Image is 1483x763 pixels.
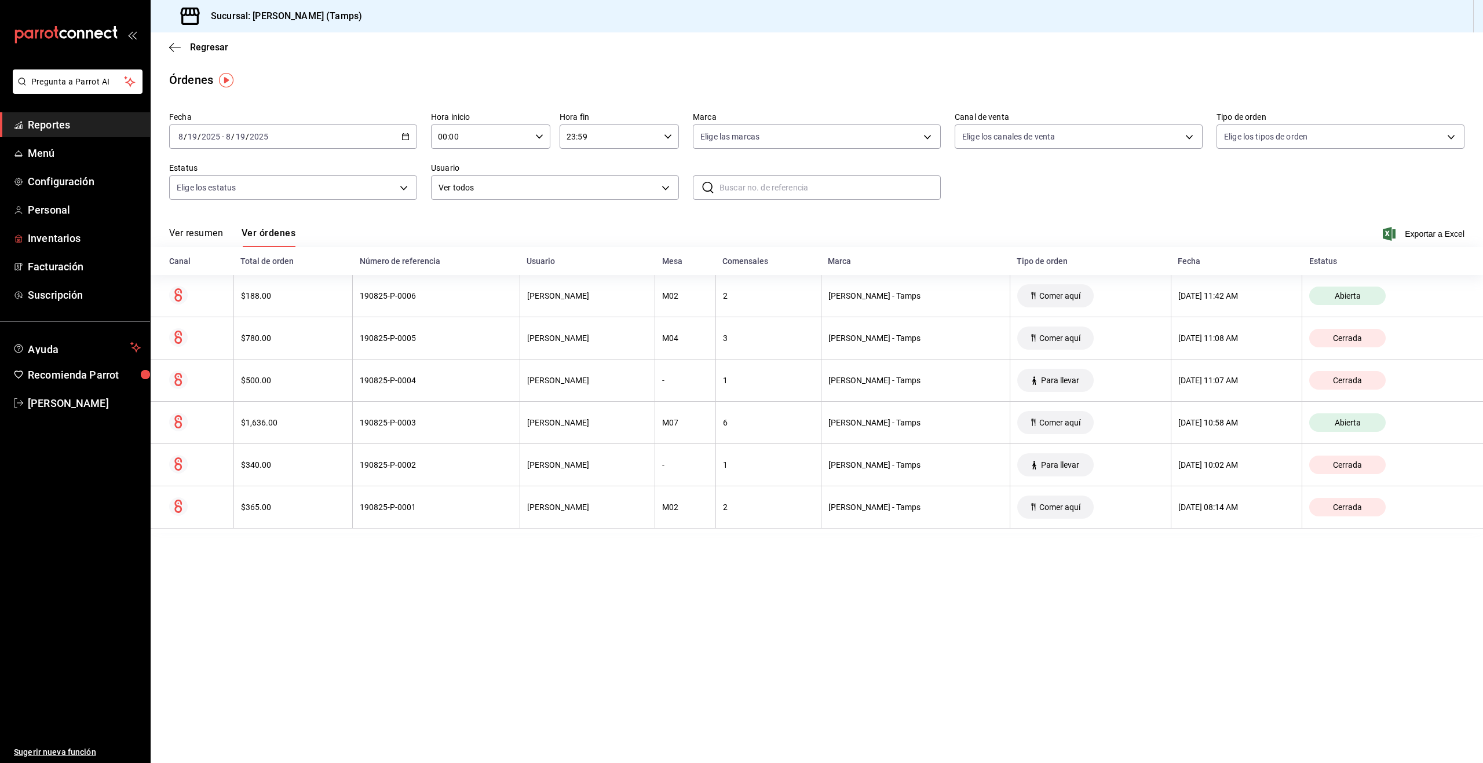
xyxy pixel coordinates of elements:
input: -- [235,132,246,141]
div: $1,636.00 [241,418,345,427]
button: Exportar a Excel [1385,227,1464,241]
span: Comer aquí [1035,502,1085,512]
button: Pregunta a Parrot AI [13,69,143,94]
div: [PERSON_NAME] - Tamps [828,502,1003,512]
div: [PERSON_NAME] [527,291,648,300]
div: [DATE] 11:42 AM [1178,291,1295,300]
span: Sugerir nueva función [14,746,141,758]
div: [DATE] 10:02 AM [1178,460,1295,469]
div: 190825-P-0005 [360,333,512,343]
span: Facturación [28,259,141,274]
label: Canal de venta [955,113,1203,121]
div: [PERSON_NAME] [527,376,648,385]
div: 190825-P-0001 [360,502,512,512]
input: ---- [249,132,269,141]
div: 2 [723,291,814,300]
div: Tipo de orden [1017,256,1164,266]
span: Elige los canales de venta [962,131,1055,142]
div: Número de referencia [360,256,513,266]
div: Comensales [722,256,814,266]
div: Canal [169,256,227,266]
span: Cerrada [1328,376,1367,385]
label: Hora fin [560,113,679,121]
span: Configuración [28,174,141,189]
span: Elige las marcas [700,131,759,142]
span: Abierta [1330,291,1365,300]
span: Para llevar [1036,376,1084,385]
div: Marca [828,256,1003,266]
div: $365.00 [241,502,345,512]
input: -- [225,132,231,141]
label: Estatus [169,164,417,172]
span: / [184,132,187,141]
div: Órdenes [169,71,213,89]
div: 3 [723,333,814,343]
input: -- [178,132,184,141]
input: Buscar no. de referencia [719,176,941,199]
div: [PERSON_NAME] - Tamps [828,291,1003,300]
span: - [222,132,224,141]
div: Estatus [1309,256,1464,266]
button: Tooltip marker [219,73,233,87]
button: Ver órdenes [242,228,295,247]
div: $340.00 [241,460,345,469]
label: Fecha [169,113,417,121]
div: [PERSON_NAME] - Tamps [828,460,1003,469]
div: [DATE] 11:07 AM [1178,376,1295,385]
div: M04 [662,333,708,343]
span: Para llevar [1036,460,1084,469]
span: Personal [28,202,141,218]
span: Elige los estatus [177,182,236,193]
span: Abierta [1330,418,1365,427]
span: Ver todos [439,182,658,194]
span: Cerrada [1328,502,1367,512]
div: [PERSON_NAME] [527,418,648,427]
div: [PERSON_NAME] - Tamps [828,418,1003,427]
div: 1 [723,460,814,469]
span: Reportes [28,117,141,133]
div: [PERSON_NAME] [527,460,648,469]
label: Tipo de orden [1217,113,1464,121]
span: / [246,132,249,141]
span: Cerrada [1328,460,1367,469]
div: $188.00 [241,291,345,300]
div: M02 [662,291,708,300]
h3: Sucursal: [PERSON_NAME] (Tamps) [202,9,362,23]
div: 190825-P-0006 [360,291,512,300]
input: ---- [201,132,221,141]
a: Pregunta a Parrot AI [8,84,143,96]
div: navigation tabs [169,228,295,247]
div: [PERSON_NAME] [527,333,648,343]
button: Ver resumen [169,228,223,247]
span: Recomienda Parrot [28,367,141,383]
div: Fecha [1178,256,1295,266]
span: Comer aquí [1035,291,1085,300]
div: [DATE] 08:14 AM [1178,502,1295,512]
div: Total de orden [240,256,345,266]
div: [DATE] 11:08 AM [1178,333,1295,343]
button: open_drawer_menu [127,30,137,39]
label: Usuario [431,164,679,172]
span: / [198,132,201,141]
div: 2 [723,502,814,512]
div: 1 [723,376,814,385]
div: 6 [723,418,814,427]
div: M02 [662,502,708,512]
span: / [231,132,235,141]
input: -- [187,132,198,141]
div: 190825-P-0003 [360,418,512,427]
div: [PERSON_NAME] - Tamps [828,333,1003,343]
div: 190825-P-0002 [360,460,512,469]
span: Cerrada [1328,333,1367,343]
div: - [662,376,708,385]
span: Suscripción [28,287,141,303]
span: Comer aquí [1035,333,1085,343]
label: Hora inicio [431,113,550,121]
div: [PERSON_NAME] [527,502,648,512]
button: Regresar [169,42,228,53]
span: Pregunta a Parrot AI [31,76,125,88]
div: $780.00 [241,333,345,343]
span: Comer aquí [1035,418,1085,427]
div: Mesa [662,256,708,266]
